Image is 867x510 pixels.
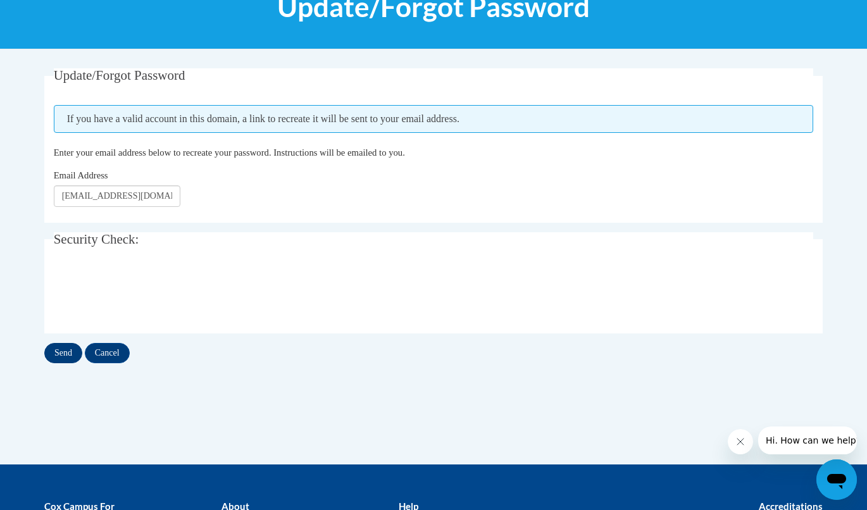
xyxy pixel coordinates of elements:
span: Security Check: [54,232,139,247]
span: Email Address [54,170,108,180]
input: Send [44,343,82,363]
iframe: reCAPTCHA [54,268,246,318]
span: Enter your email address below to recreate your password. Instructions will be emailed to you. [54,147,405,158]
input: Cancel [85,343,130,363]
span: Update/Forgot Password [54,68,185,83]
iframe: Close message [728,429,753,454]
iframe: Message from company [758,426,857,454]
span: Hi. How can we help? [8,9,103,19]
iframe: Button to launch messaging window [816,459,857,500]
span: If you have a valid account in this domain, a link to recreate it will be sent to your email addr... [54,105,814,133]
input: Email [54,185,180,207]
